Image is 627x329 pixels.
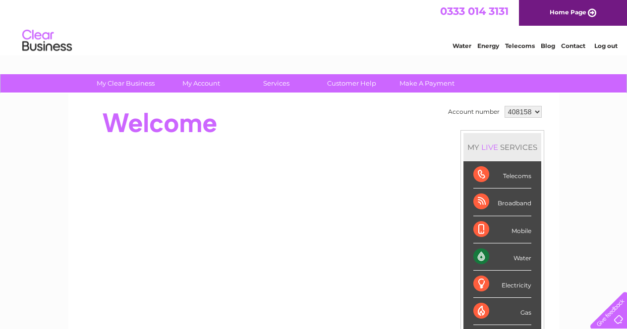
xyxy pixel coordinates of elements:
[479,142,500,152] div: LIVE
[473,271,531,298] div: Electricity
[80,5,548,48] div: Clear Business is a trading name of Verastar Limited (registered in [GEOGRAPHIC_DATA] No. 3667643...
[473,216,531,243] div: Mobile
[386,74,468,93] a: Make A Payment
[541,42,555,49] a: Blog
[473,188,531,216] div: Broadband
[311,74,393,93] a: Customer Help
[473,243,531,271] div: Water
[440,5,509,17] a: 0333 014 3131
[561,42,585,49] a: Contact
[235,74,317,93] a: Services
[446,103,502,120] td: Account number
[505,42,535,49] a: Telecoms
[463,133,541,161] div: MY SERVICES
[473,298,531,325] div: Gas
[22,26,72,56] img: logo.png
[473,161,531,188] div: Telecoms
[160,74,242,93] a: My Account
[453,42,471,49] a: Water
[477,42,499,49] a: Energy
[85,74,167,93] a: My Clear Business
[594,42,618,49] a: Log out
